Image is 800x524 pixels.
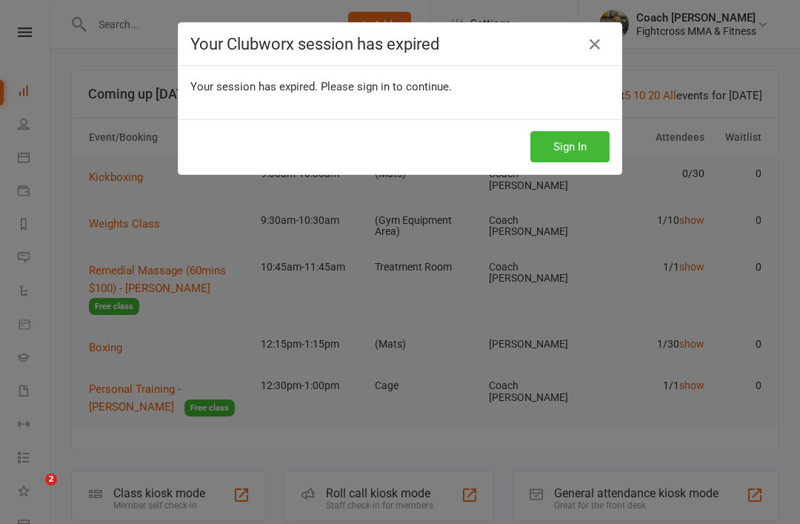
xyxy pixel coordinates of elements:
[15,474,50,509] iframe: Intercom live chat
[190,80,452,93] span: Your session has expired. Please sign in to continue.
[530,131,610,162] button: Sign In
[583,33,607,56] a: Close
[45,474,57,485] span: 2
[190,35,610,53] h4: Your Clubworx session has expired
